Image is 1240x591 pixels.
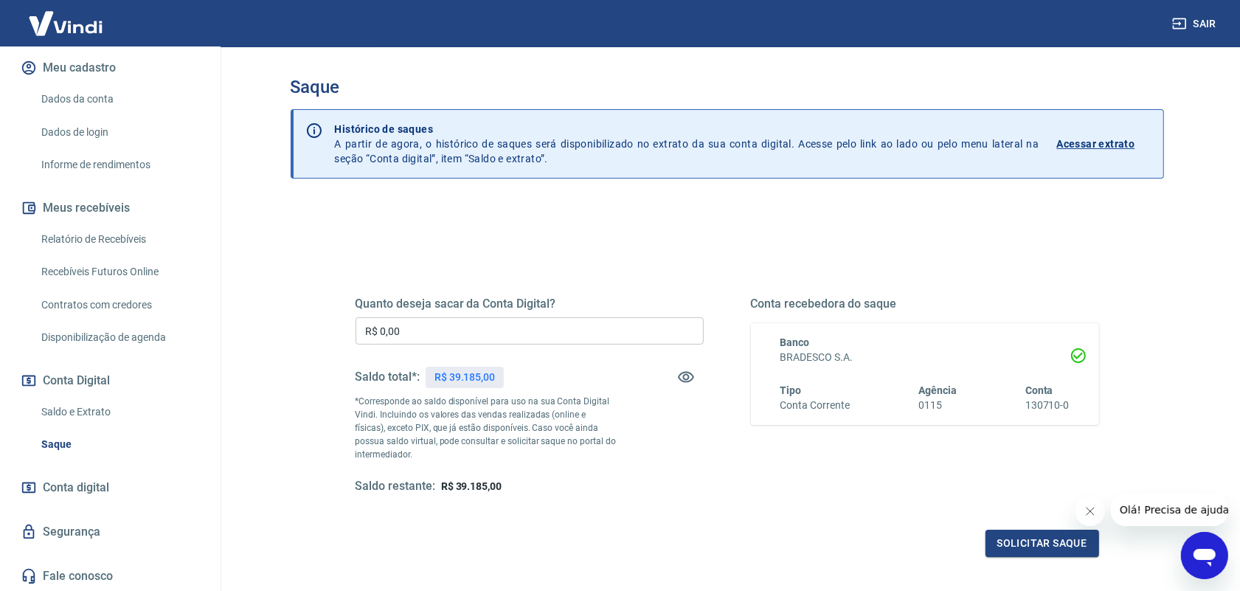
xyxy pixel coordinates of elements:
h5: Quanto deseja sacar da Conta Digital? [356,297,704,311]
p: A partir de agora, o histórico de saques será disponibilizado no extrato da sua conta digital. Ac... [335,122,1039,166]
span: Olá! Precisa de ajuda? [9,10,124,22]
h3: Saque [291,77,1164,97]
span: Agência [918,384,957,396]
a: Saldo e Extrato [35,397,203,427]
a: Disponibilização de agenda [35,322,203,353]
p: *Corresponde ao saldo disponível para uso na sua Conta Digital Vindi. Incluindo os valores das ve... [356,395,617,461]
a: Relatório de Recebíveis [35,224,203,255]
button: Solicitar saque [986,530,1099,557]
p: Histórico de saques [335,122,1039,136]
span: Banco [780,336,810,348]
span: R$ 39.185,00 [441,480,502,492]
span: Conta [1025,384,1053,396]
a: Contratos com credores [35,290,203,320]
span: Tipo [780,384,802,396]
span: Conta digital [43,477,109,498]
h6: 130710-0 [1025,398,1070,413]
a: Saque [35,429,203,460]
a: Acessar extrato [1057,122,1151,166]
h5: Conta recebedora do saque [751,297,1099,311]
h5: Saldo total*: [356,370,420,384]
a: Segurança [18,516,203,548]
a: Conta digital [18,471,203,504]
iframe: Botão para abrir a janela de mensagens [1181,532,1228,579]
a: Dados de login [35,117,203,148]
a: Dados da conta [35,84,203,114]
button: Conta Digital [18,364,203,397]
img: Vindi [18,1,114,46]
iframe: Fechar mensagem [1076,497,1105,526]
h6: 0115 [918,398,957,413]
button: Meu cadastro [18,52,203,84]
h6: Conta Corrente [780,398,850,413]
button: Sair [1169,10,1222,38]
button: Meus recebíveis [18,192,203,224]
h6: BRADESCO S.A. [780,350,1070,365]
iframe: Mensagem da empresa [1111,494,1228,526]
a: Recebíveis Futuros Online [35,257,203,287]
h5: Saldo restante: [356,479,435,494]
a: Informe de rendimentos [35,150,203,180]
p: Acessar extrato [1057,136,1135,151]
p: R$ 39.185,00 [434,370,495,385]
